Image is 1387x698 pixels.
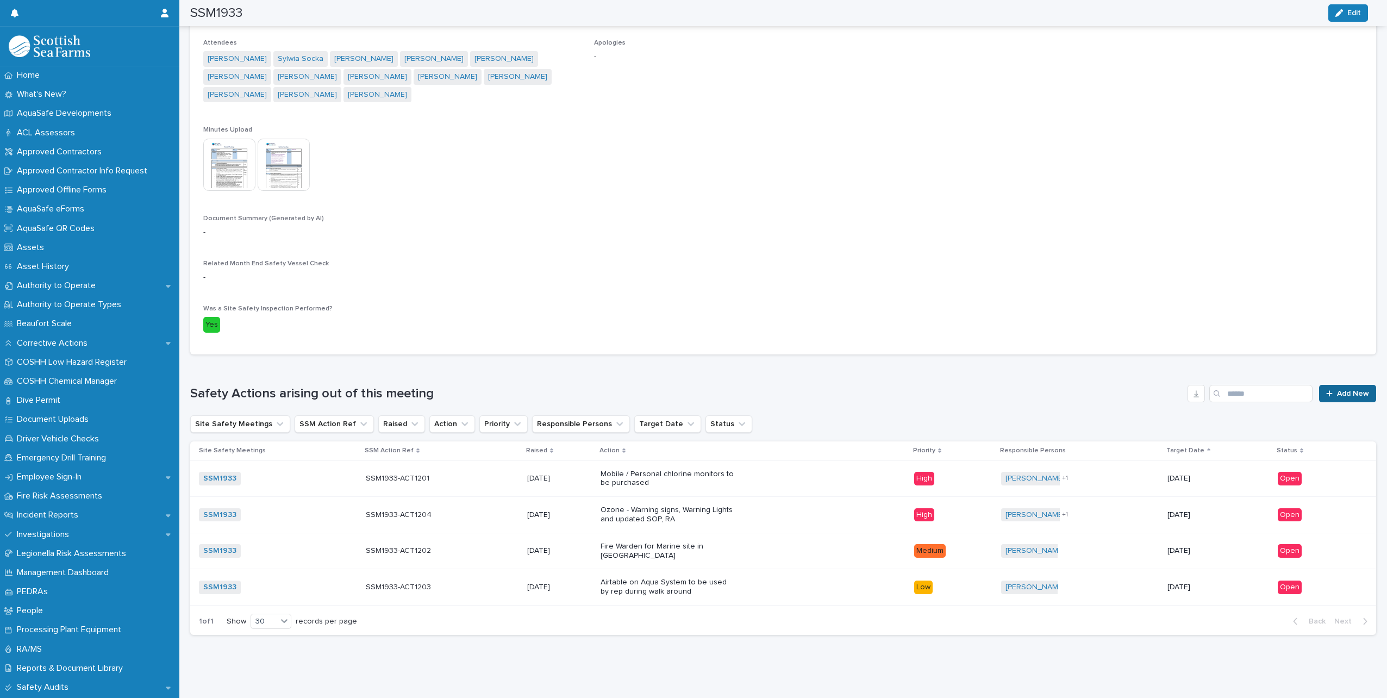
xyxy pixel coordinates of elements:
input: Search [1209,385,1313,402]
div: 30 [251,616,277,627]
a: [PERSON_NAME] [418,71,477,83]
span: Add New [1337,390,1369,397]
p: Driver Vehicle Checks [13,434,108,444]
p: Assets [13,242,53,253]
span: Edit [1347,9,1361,17]
p: People [13,606,52,616]
p: Target Date [1166,445,1204,457]
p: - [203,272,1363,283]
p: Approved Contractors [13,147,110,157]
a: Sylwia Socka [278,53,323,65]
p: Airtable on Aqua System to be used by rep during walk around [601,578,736,596]
p: Asset History [13,261,78,272]
div: Medium [914,544,946,558]
p: Incident Reports [13,510,87,520]
p: Processing Plant Equipment [13,625,130,635]
button: Back [1284,616,1330,626]
p: PEDRAs [13,587,57,597]
p: [DATE] [527,510,592,520]
p: What's New? [13,89,75,99]
p: [DATE] [1167,474,1235,483]
p: Ozone - Warning signs, Warning Lights and updated SOP, RA [601,506,736,524]
button: Site Safety Meetings [190,415,290,433]
div: High [914,508,934,522]
div: Open [1278,472,1302,485]
p: [DATE] [1167,546,1235,556]
p: [DATE] [1167,583,1235,592]
p: Approved Contractor Info Request [13,166,156,176]
p: SSM1933-ACT1204 [366,508,434,520]
a: [PERSON_NAME] [1005,510,1065,520]
p: Legionella Risk Assessments [13,549,135,559]
p: Employee Sign-In [13,472,90,482]
a: [PERSON_NAME] [348,89,407,101]
tr: SSM1933 SSM1933-ACT1201SSM1933-ACT1201 [DATE]Mobile / Personal chlorine monitors to be purchasedH... [190,460,1376,497]
a: [PERSON_NAME] [208,89,267,101]
span: Minutes Upload [203,127,252,133]
p: - [203,227,1363,238]
p: Responsible Persons [1000,445,1066,457]
button: Target Date [634,415,701,433]
p: SSM1933-ACT1202 [366,544,433,556]
button: Status [705,415,752,433]
span: Back [1302,618,1326,625]
p: Beaufort Scale [13,319,80,329]
p: records per page [296,617,357,626]
p: Document Uploads [13,414,97,425]
a: Add New [1319,385,1376,402]
a: [PERSON_NAME] [474,53,534,65]
button: Edit [1328,4,1368,22]
p: Show [227,617,246,626]
a: [PERSON_NAME] [1005,474,1065,483]
p: Management Dashboard [13,568,117,578]
tr: SSM1933 SSM1933-ACT1203SSM1933-ACT1203 [DATE]Airtable on Aqua System to be used by rep during wal... [190,569,1376,606]
p: Mobile / Personal chlorine monitors to be purchased [601,470,736,488]
p: [DATE] [527,474,592,483]
p: Action [599,445,620,457]
a: SSM1933 [203,546,236,556]
a: [PERSON_NAME] [488,71,547,83]
a: [PERSON_NAME] [208,71,267,83]
a: [PERSON_NAME] [334,53,393,65]
p: Priority [913,445,935,457]
a: SSM1933 [203,510,236,520]
span: Document Summary (Generated by AI) [203,215,324,222]
p: Fire Risk Assessments [13,491,111,501]
span: Apologies [594,40,626,46]
div: Open [1278,508,1302,522]
tr: SSM1933 SSM1933-ACT1204SSM1933-ACT1204 [DATE]Ozone - Warning signs, Warning Lights and updated SO... [190,497,1376,533]
p: SSM1933-ACT1203 [366,581,433,592]
p: Raised [526,445,547,457]
button: Action [429,415,475,433]
div: Yes [203,317,220,333]
a: SSM1933 [203,583,236,592]
p: Fire Warden for Marine site in [GEOGRAPHIC_DATA] [601,542,736,560]
button: Next [1330,616,1376,626]
h1: Safety Actions arising out of this meeting [190,386,1183,402]
span: Related Month End Safety Vessel Check [203,260,329,267]
p: Safety Audits [13,682,77,693]
p: Dive Permit [13,395,69,406]
p: COSHH Chemical Manager [13,376,126,387]
a: SSM1933 [203,474,236,483]
p: Approved Offline Forms [13,185,115,195]
p: [DATE] [1167,510,1235,520]
a: [PERSON_NAME] [1005,546,1065,556]
img: bPIBxiqnSb2ggTQWdOVV [9,35,90,57]
p: Status [1277,445,1297,457]
p: [DATE] [527,583,592,592]
div: Open [1278,544,1302,558]
a: [PERSON_NAME] [348,71,407,83]
div: Low [914,581,933,594]
a: [PERSON_NAME] [1005,583,1065,592]
p: AquaSafe Developments [13,108,120,119]
span: Next [1334,618,1358,625]
a: [PERSON_NAME] [404,53,464,65]
p: Authority to Operate [13,281,104,291]
a: [PERSON_NAME] [208,53,267,65]
p: - [594,51,972,63]
p: ACL Assessors [13,128,84,138]
p: Site Safety Meetings [199,445,266,457]
p: AquaSafe QR Codes [13,223,103,234]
